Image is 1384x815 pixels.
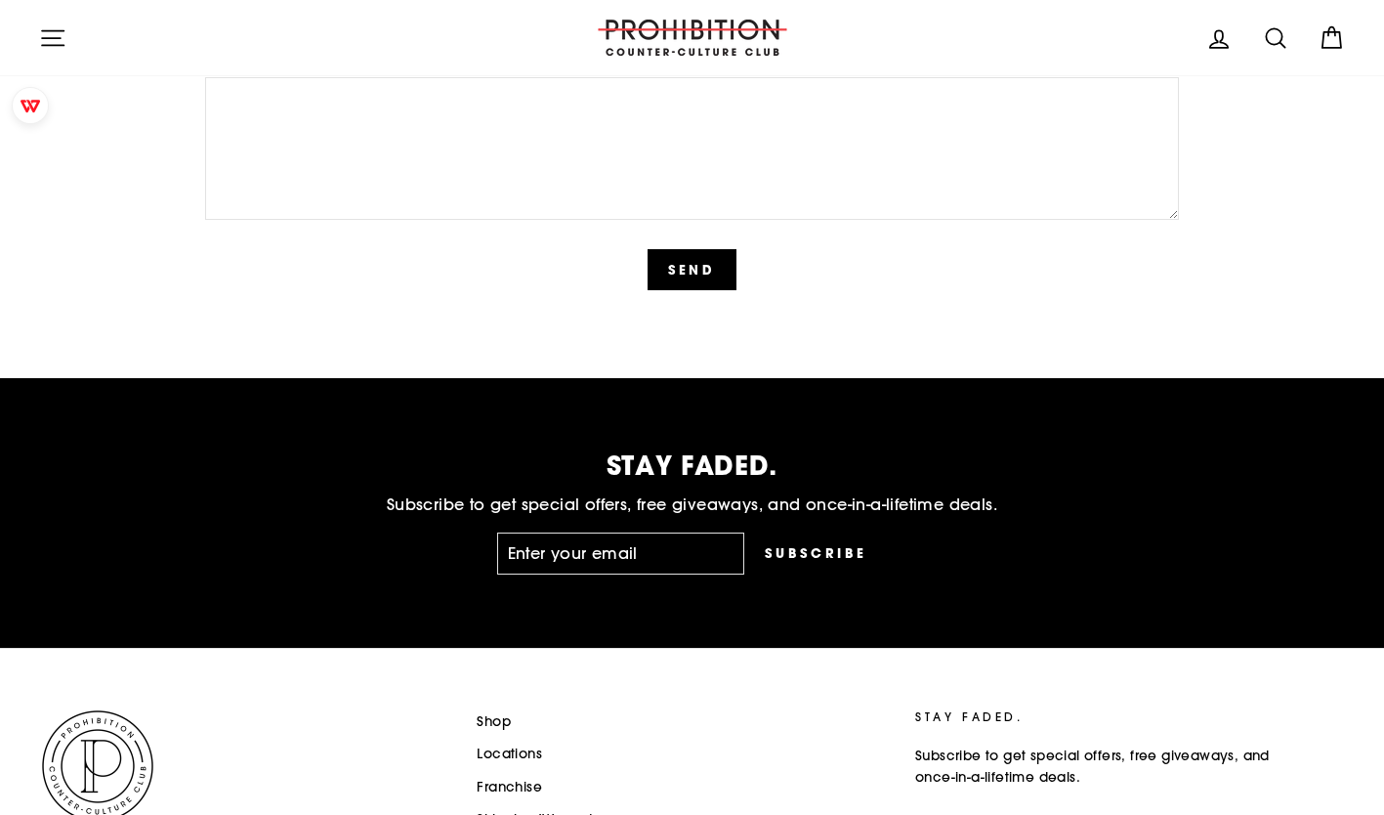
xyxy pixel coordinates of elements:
a: Locations [477,740,542,769]
button: Subscribe [744,533,887,576]
a: Shop [477,708,511,737]
p: STAY FADED. [915,708,1273,726]
input: Enter your email [497,533,745,576]
span: Subscribe [765,544,866,562]
button: Send [648,249,737,290]
a: Franchise [477,773,542,802]
p: STAY FADED. [39,451,1345,478]
img: PROHIBITION COUNTER-CULTURE CLUB [595,20,790,56]
p: Subscribe to get special offers, free giveaways, and once-in-a-lifetime deals. [915,746,1273,789]
p: Subscribe to get special offers, free giveaways, and once-in-a-lifetime deals. [39,493,1345,518]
